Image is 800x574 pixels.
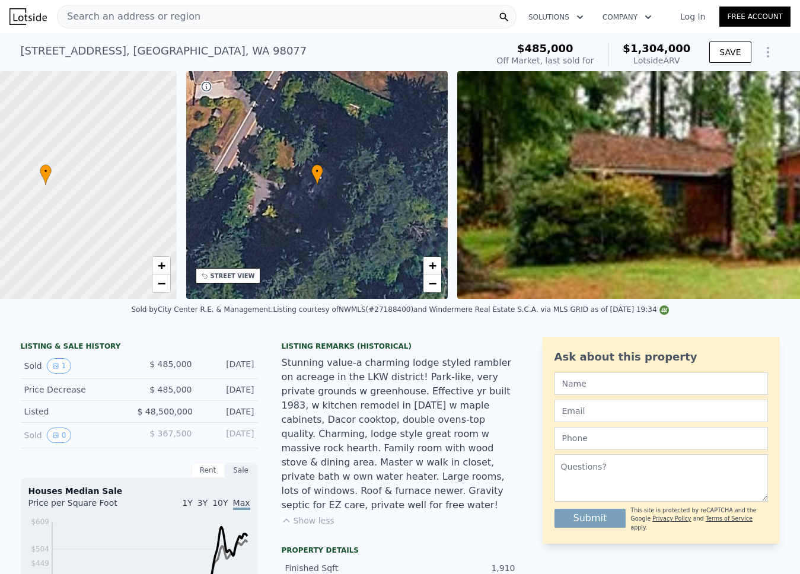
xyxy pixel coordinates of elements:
[593,7,661,28] button: Company
[152,257,170,275] a: Zoom in
[28,485,250,497] div: Houses Median Sale
[24,406,128,417] div: Listed
[311,166,323,177] span: •
[202,428,254,443] div: [DATE]
[709,42,751,63] button: SAVE
[31,545,49,553] tspan: $504
[666,11,719,23] a: Log In
[659,305,669,315] img: NWMLS Logo
[282,546,519,555] div: Property details
[149,429,192,438] span: $ 367,500
[623,42,690,55] span: $1,304,000
[554,400,768,422] input: Email
[706,515,753,522] a: Terms of Service
[211,272,255,280] div: STREET VIEW
[47,358,72,374] button: View historical data
[149,359,192,369] span: $ 485,000
[21,43,307,59] div: [STREET_ADDRESS] , [GEOGRAPHIC_DATA] , WA 98077
[152,275,170,292] a: Zoom out
[225,463,258,478] div: Sale
[40,166,52,177] span: •
[182,498,192,508] span: 1Y
[652,515,691,522] a: Privacy Policy
[40,164,52,185] div: •
[282,515,334,527] button: Show less
[282,356,519,512] div: Stunning value-a charming lodge styled rambler on acreage in the LKW district! Park-like, very pr...
[157,276,165,291] span: −
[233,498,250,510] span: Max
[24,384,130,396] div: Price Decrease
[554,427,768,449] input: Phone
[519,7,593,28] button: Solutions
[282,342,519,351] div: Listing Remarks (Historical)
[28,497,139,516] div: Price per Square Foot
[212,498,228,508] span: 10Y
[202,384,254,396] div: [DATE]
[630,506,767,532] div: This site is protected by reCAPTCHA and the Google and apply.
[496,55,594,66] div: Off Market, last sold for
[21,342,258,353] div: LISTING & SALE HISTORY
[24,428,130,443] div: Sold
[202,406,254,417] div: [DATE]
[273,305,668,314] div: Listing courtesy of NWMLS (#27188400) and Windermere Real Estate S.C.A. via MLS GRID as of [DATE]...
[311,164,323,185] div: •
[58,9,200,24] span: Search an address or region
[47,428,72,443] button: View historical data
[285,562,400,574] div: Finished Sqft
[149,385,192,394] span: $ 485,000
[24,358,130,374] div: Sold
[157,258,165,273] span: +
[202,358,254,374] div: [DATE]
[400,562,515,574] div: 1,910
[197,498,208,508] span: 3Y
[131,305,273,314] div: Sold by City Center R.E. & Management .
[517,42,573,55] span: $485,000
[192,463,225,478] div: Rent
[429,276,436,291] span: −
[137,407,193,416] span: $ 48,500,000
[554,372,768,395] input: Name
[554,509,626,528] button: Submit
[31,518,49,526] tspan: $609
[423,275,441,292] a: Zoom out
[756,40,780,64] button: Show Options
[554,349,768,365] div: Ask about this property
[719,7,791,27] a: Free Account
[31,559,49,567] tspan: $449
[423,257,441,275] a: Zoom in
[9,8,47,25] img: Lotside
[429,258,436,273] span: +
[623,55,690,66] div: Lotside ARV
